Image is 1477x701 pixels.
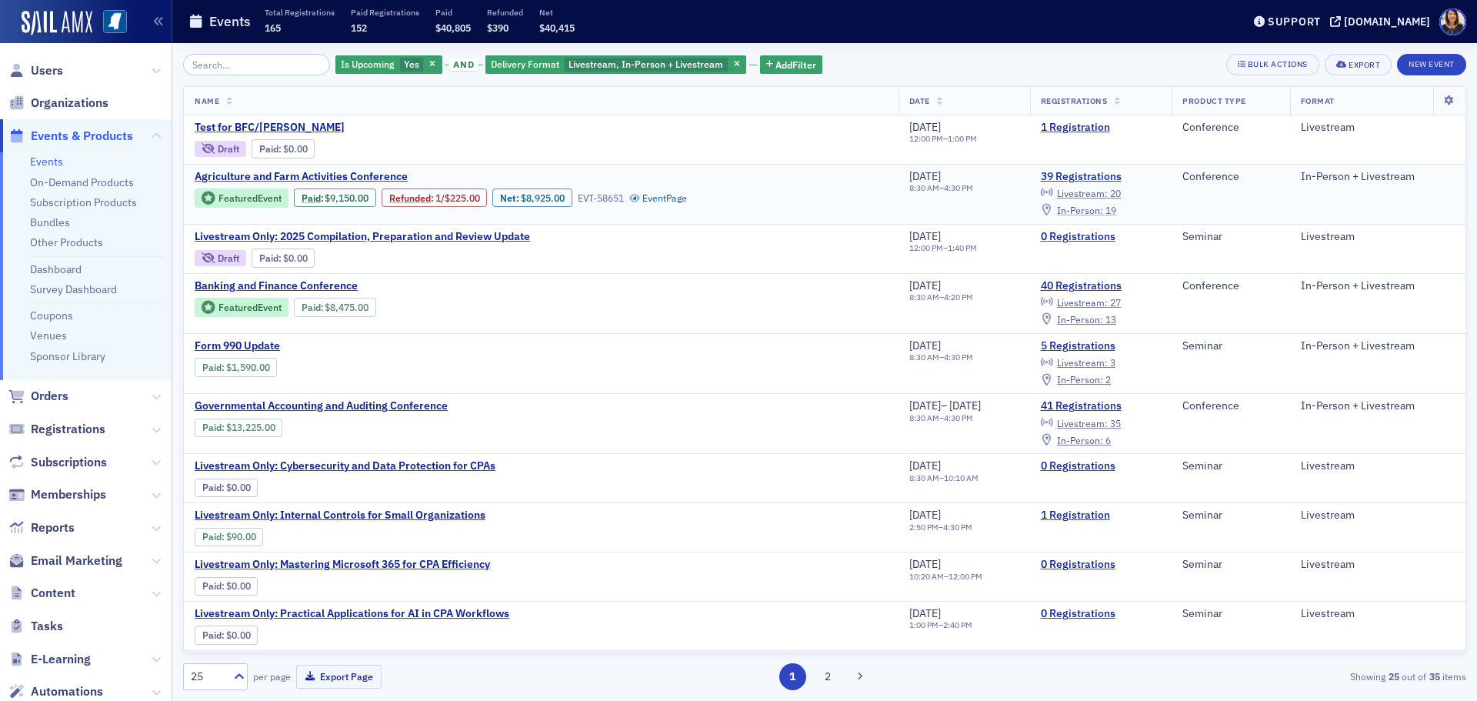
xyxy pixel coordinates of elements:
time: 10:20 AM [909,571,944,582]
strong: 35 [1426,669,1442,683]
a: Paid [259,252,278,264]
div: Paid: 1 - $0 [195,577,258,596]
time: 1:00 PM [948,133,977,144]
div: Conference [1182,121,1279,135]
span: 19 [1105,204,1116,216]
span: Livestream Only: Mastering Microsoft 365 for CPA Efficiency [195,558,490,572]
span: : [302,192,325,204]
span: Automations [31,683,103,700]
time: 4:20 PM [944,292,973,302]
time: 8:30 AM [909,182,939,193]
div: In-Person + Livestream [1301,279,1455,293]
span: Reports [31,519,75,536]
a: Livestream: 20 [1041,187,1121,199]
span: : [202,531,226,542]
a: Governmental Accounting and Auditing Conference [195,399,453,413]
time: 12:00 PM [909,133,943,144]
button: Export Page [296,665,382,689]
span: Product Type [1182,95,1245,106]
p: Paid [435,7,471,18]
span: 35 [1110,417,1121,429]
a: Refunded [389,192,431,204]
p: Paid Registrations [351,7,419,18]
div: Livestream [1301,558,1455,572]
a: 0 Registrations [1041,607,1162,621]
a: 0 Registrations [1041,230,1162,244]
a: Banking and Finance Conference [195,279,492,293]
a: Dashboard [30,262,82,276]
img: SailAMX [22,11,92,35]
span: : [202,482,226,493]
span: 3 [1110,356,1115,369]
a: Livestream: 35 [1041,417,1121,429]
a: In-Person: 19 [1041,204,1116,216]
button: AddFilter [760,55,823,75]
span: In-Person : [1057,434,1103,446]
button: [DOMAIN_NAME] [1330,16,1435,27]
div: Draft [218,254,239,262]
span: Livestream, In-Person + Livestream [568,58,723,70]
a: In-Person: 6 [1041,434,1111,446]
a: 1 Registration [1041,121,1162,135]
span: Users [31,62,63,79]
span: [DATE] [909,557,941,571]
div: – [909,522,972,532]
span: [DATE] [909,606,941,620]
a: 5 Registrations [1041,339,1162,353]
span: $1,590.00 [226,362,270,373]
div: Paid: 42 - $915000 [294,189,376,207]
a: Paid [202,531,222,542]
a: Other Products [30,235,103,249]
div: – [909,183,973,193]
div: Conference [1182,170,1279,184]
a: Paid [202,580,222,592]
a: Test for BFC/[PERSON_NAME] [195,121,453,135]
time: 2:40 PM [943,619,972,630]
span: 20 [1110,187,1121,199]
time: 4:30 PM [944,352,973,362]
div: Livestream [1301,459,1455,473]
span: [DATE] [909,120,941,134]
a: 0 Registrations [1041,459,1162,473]
span: : [202,362,226,373]
a: Paid [202,422,222,433]
button: New Event [1397,54,1466,75]
div: – [909,134,977,144]
div: Paid: 0 - $0 [252,249,315,267]
div: Seminar [1182,558,1279,572]
a: Paid [302,302,321,313]
span: $90.00 [226,531,256,542]
time: 8:30 AM [909,292,939,302]
div: Paid: 5 - $159000 [195,358,277,376]
div: Featured Event [218,194,282,202]
div: Seminar [1182,230,1279,244]
a: Livestream Only: Practical Applications for AI in CPA Workflows [195,607,509,621]
span: Yes [404,58,419,70]
span: Organizations [31,95,108,112]
span: $0.00 [226,580,251,592]
time: 10:10 AM [944,472,979,483]
span: : [259,143,283,155]
span: Tasks [31,618,63,635]
div: – [909,473,979,483]
div: Conference [1182,279,1279,293]
div: Livestream [1301,509,1455,522]
span: 13 [1105,313,1116,325]
div: In-Person + Livestream [1301,399,1455,413]
a: Paid [302,192,321,204]
a: Content [8,585,75,602]
span: and [448,58,478,71]
div: Draft [195,141,246,157]
span: Memberships [31,486,106,503]
span: : [302,302,325,313]
div: Featured Event [195,298,288,317]
span: Banking and Finance Conference [195,279,453,293]
span: $0.00 [283,252,308,264]
time: 8:30 AM [909,352,939,362]
div: Featured Event [195,189,288,208]
a: Sponsor Library [30,349,105,363]
span: [DATE] [909,229,941,243]
div: Paid: 0 - $0 [252,139,315,158]
span: : [259,252,283,264]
